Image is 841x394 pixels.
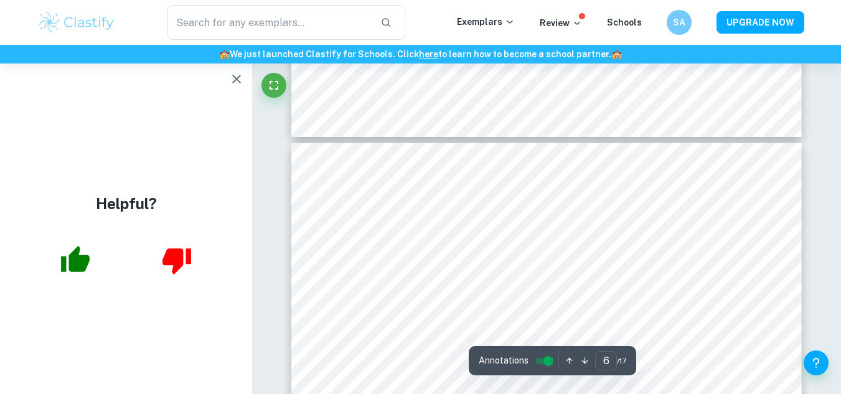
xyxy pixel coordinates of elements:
[2,47,839,61] h6: We just launched Clastify for Schools. Click to learn how to become a school partner.
[261,73,286,98] button: Fullscreen
[667,10,692,35] button: SA
[804,350,829,375] button: Help and Feedback
[672,16,686,29] h6: SA
[457,15,515,29] p: Exemplars
[167,5,371,40] input: Search for any exemplars...
[716,11,804,34] button: UPGRADE NOW
[607,17,642,27] a: Schools
[540,16,582,30] p: Review
[219,49,230,59] span: 🏫
[611,49,622,59] span: 🏫
[617,355,626,367] span: / 17
[419,49,438,59] a: here
[96,192,157,215] h4: Helpful?
[479,354,529,367] span: Annotations
[37,10,116,35] img: Clastify logo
